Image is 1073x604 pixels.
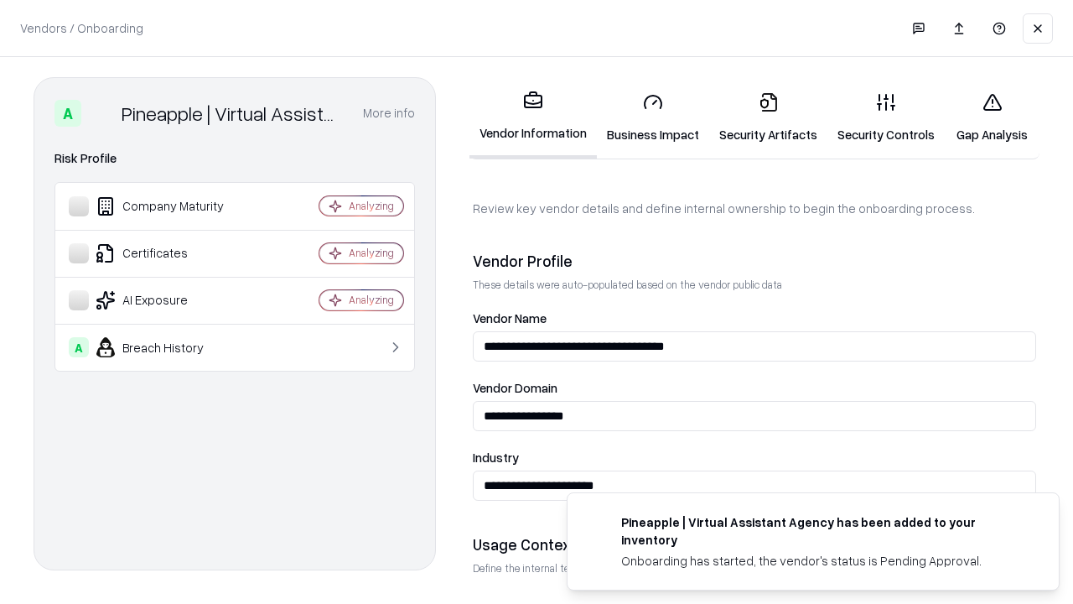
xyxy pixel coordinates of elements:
p: Vendors / Onboarding [20,19,143,37]
div: Analyzing [349,199,394,213]
div: Company Maturity [69,196,269,216]
p: These details were auto-populated based on the vendor public data [473,278,1036,292]
div: Risk Profile [54,148,415,169]
img: trypineapple.com [588,513,608,534]
img: Pineapple | Virtual Assistant Agency [88,100,115,127]
a: Business Impact [597,79,709,157]
a: Security Controls [827,79,945,157]
a: Vendor Information [469,77,597,159]
button: More info [363,98,415,128]
div: Onboarding has started, the vendor's status is Pending Approval. [621,552,1019,570]
p: Define the internal team and reason for using this vendor. This helps assess business relevance a... [473,561,1036,575]
div: Breach History [69,337,269,357]
label: Vendor Domain [473,382,1036,394]
label: Vendor Name [473,312,1036,325]
p: Review key vendor details and define internal ownership to begin the onboarding process. [473,200,1036,217]
div: A [69,337,89,357]
label: Industry [473,451,1036,464]
a: Gap Analysis [945,79,1039,157]
div: Analyzing [349,246,394,260]
div: Certificates [69,243,269,263]
div: Analyzing [349,293,394,307]
div: Pineapple | Virtual Assistant Agency [122,100,343,127]
a: Security Artifacts [709,79,827,157]
div: A [54,100,81,127]
div: Usage Context [473,534,1036,555]
div: AI Exposure [69,290,269,310]
div: Pineapple | Virtual Assistant Agency has been added to your inventory [621,513,1019,549]
div: Vendor Profile [473,251,1036,271]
